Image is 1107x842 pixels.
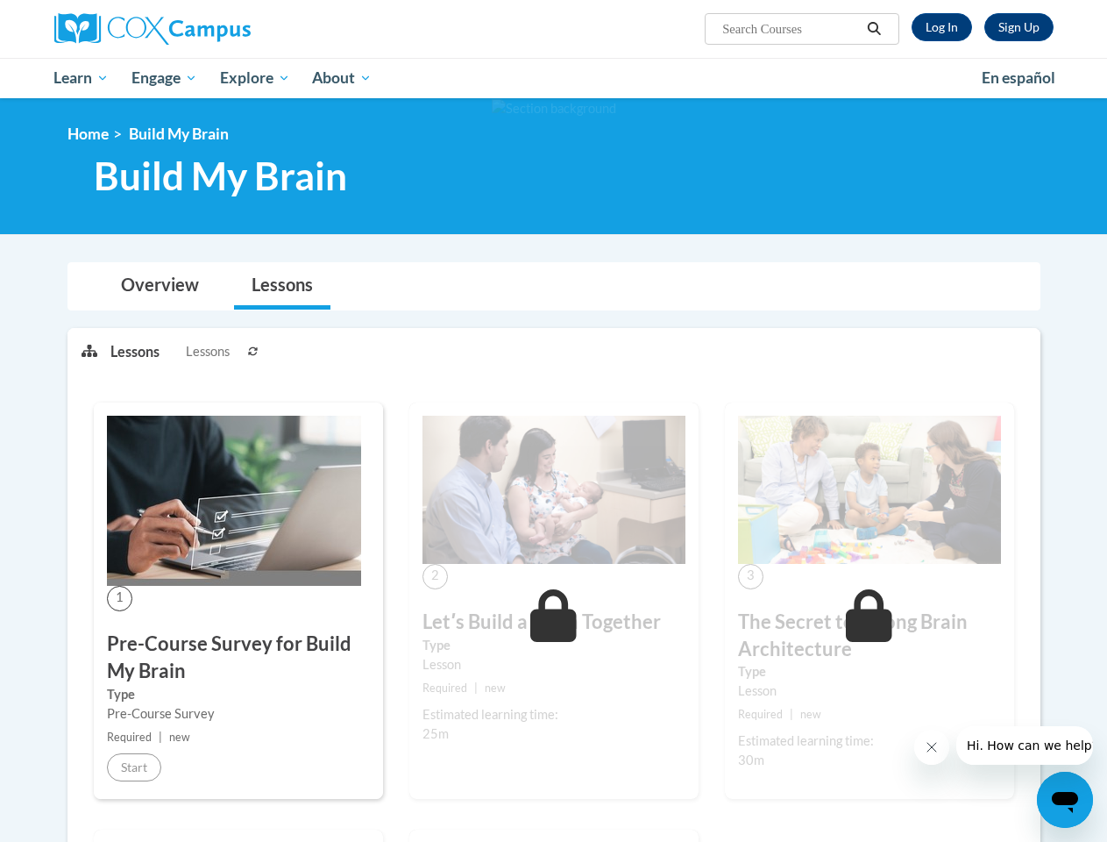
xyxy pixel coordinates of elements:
iframe: Button to launch messaging window [1037,772,1093,828]
div: Lesson [738,681,1001,701]
span: 3 [738,564,763,589]
div: Lesson [422,655,685,674]
span: | [474,681,478,695]
div: Estimated learning time: [422,705,685,724]
span: 25m [422,726,449,741]
a: Log In [912,13,972,41]
div: Main menu [41,58,1067,98]
span: Required [422,681,467,695]
span: Engage [131,68,197,89]
h3: The Secret to Strong Brain Architecture [738,609,1001,663]
input: Search Courses [720,18,861,39]
span: Lessons [186,342,230,361]
div: Pre-Course Survey [107,704,370,724]
span: 30m [738,753,764,767]
span: Explore [220,68,290,89]
span: About [312,68,372,89]
span: | [790,708,793,721]
span: new [800,708,821,721]
img: Course Image [738,416,1001,564]
img: Course Image [422,416,685,564]
a: Explore [209,58,302,98]
a: Lessons [234,263,330,310]
span: new [169,731,190,744]
span: Learn [53,68,109,89]
button: Search [861,18,887,39]
span: | [159,731,162,744]
span: 2 [422,564,448,589]
span: Hi. How can we help? [11,12,142,26]
img: Course Image [107,416,361,586]
label: Type [738,662,1001,681]
h3: Pre-Course Survey for Build My Brain [107,631,370,685]
img: Section background [492,99,616,118]
label: Type [422,636,685,655]
a: Overview [103,263,216,310]
a: Engage [120,58,209,98]
a: About [301,58,383,98]
span: En español [982,68,1055,87]
span: 1 [107,586,132,611]
label: Type [107,685,370,704]
span: new [485,681,506,695]
div: Estimated learning time: [738,731,1001,751]
img: Cox Campus [54,13,251,45]
a: Cox Campus [54,13,370,45]
span: Build My Brain [129,125,229,143]
a: Register [984,13,1054,41]
a: En español [970,60,1067,96]
p: Lessons [110,342,160,361]
span: Build My Brain [94,153,347,199]
a: Learn [43,58,121,98]
a: Home [67,125,109,143]
iframe: Message from company [956,726,1093,765]
span: Required [107,731,152,744]
iframe: Close message [914,730,949,765]
button: Start [107,753,161,781]
span: Required [738,708,783,721]
h3: Letʹs Build a Brain Together [422,609,685,636]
